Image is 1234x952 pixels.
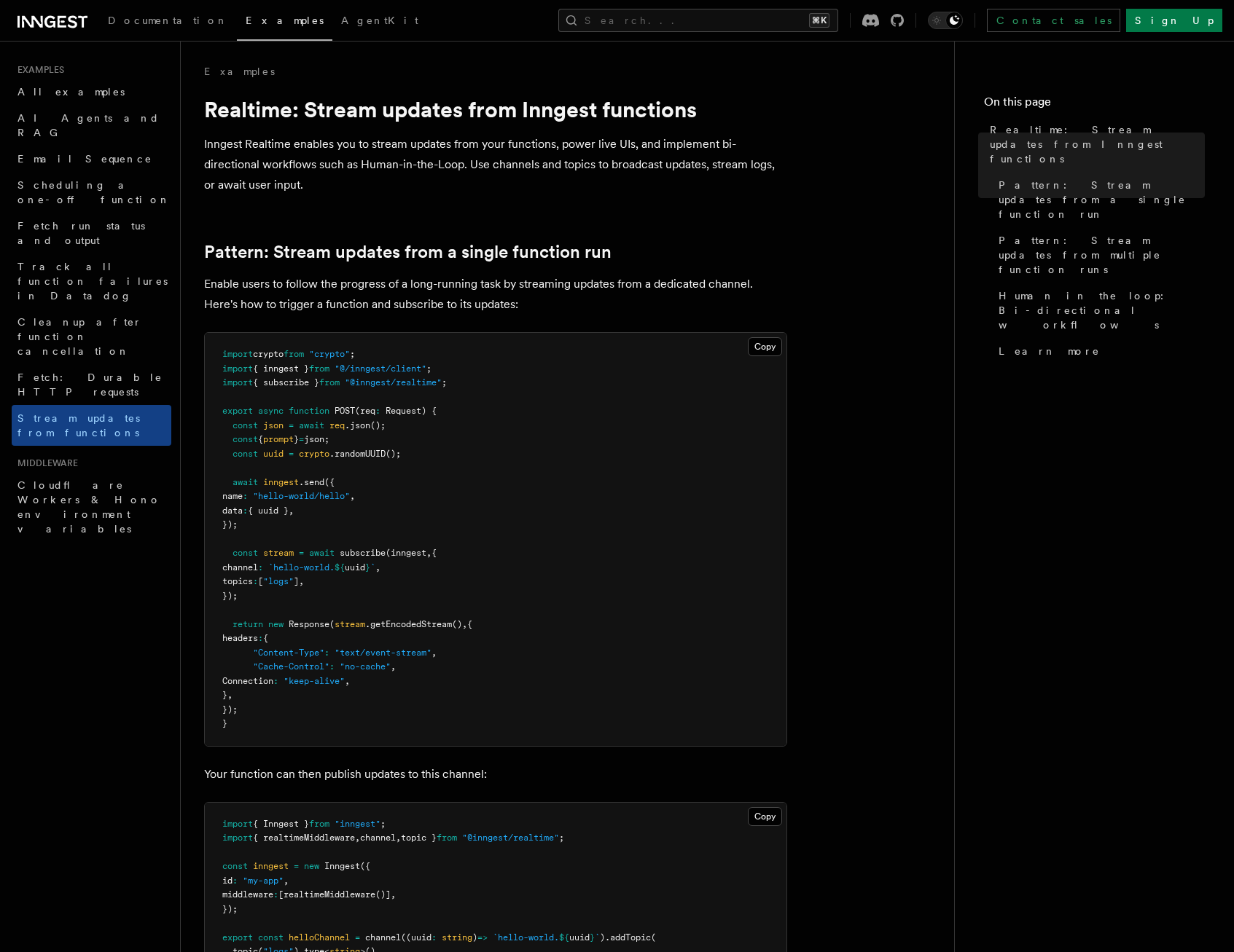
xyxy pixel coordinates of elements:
span: { Inngest } [253,819,309,829]
span: await [299,420,324,430]
a: Pattern: Stream updates from a single function run [204,242,612,262]
p: Enable users to follow the progress of a long-running task by streaming updates from a dedicated ... [204,274,787,315]
span: , [227,690,233,700]
span: Scheduling a one-off function [17,179,171,205]
a: Pattern: Stream updates from a single function run [993,172,1205,227]
span: Track all function failures in Datadog [17,261,168,302]
span: "hello-world/hello" [253,491,350,501]
span: : [273,676,278,686]
span: ` [370,562,375,573]
span: `hello-world. [493,932,559,943]
span: topic } [401,833,437,843]
span: const [233,548,258,558]
span: { inngest } [253,363,309,374]
span: export [222,406,253,416]
span: "my-app" [243,876,284,886]
span: "@inngest/realtime" [345,377,442,388]
h4: On this page [984,93,1205,117]
span: "Cache-Control" [253,661,329,672]
a: Documentation [99,4,237,39]
span: , [350,491,355,501]
span: const [258,932,284,943]
span: import [222,363,253,374]
span: }); [222,704,238,715]
span: Pattern: Stream updates from a single function run [999,178,1205,221]
p: Inngest Realtime enables you to stream updates from your functions, power live UIs, and implement... [204,134,787,195]
span: ) [600,932,605,943]
span: realtimeMiddleware [284,889,375,900]
span: [ [278,889,284,900]
span: crypto [299,449,329,459]
h1: Realtime: Stream updates from Inngest functions [204,96,787,122]
a: Learn more [993,338,1205,364]
span: uuid [569,932,590,943]
span: ${ [335,562,345,573]
span: string [442,932,472,943]
span: : [375,406,380,416]
a: Scheduling a one-off function [12,172,171,213]
button: Copy [748,337,782,356]
span: , [375,562,380,573]
a: All examples [12,79,171,105]
a: Pattern: Stream updates from multiple function runs [993,227,1205,283]
span: Cleanup after function cancellation [17,316,142,357]
span: { uuid } [248,505,289,516]
a: Human in the loop: Bi-directional workflows [993,283,1205,338]
span: async [258,406,284,416]
span: : [258,633,263,643]
span: uuid [345,562,365,573]
span: new [304,861,319,871]
span: (req [355,406,375,416]
span: helloChannel [289,932,350,943]
span: Email Sequence [17,153,152,165]
span: ; [350,349,355,359]
span: Request [386,406,421,416]
span: export [222,932,253,943]
span: (); [386,449,401,459]
span: , [355,833,360,843]
span: id [222,876,233,886]
span: : [253,576,258,586]
a: Stream updates from functions [12,405,171,446]
span: } [590,932,595,943]
span: { [467,619,472,629]
span: , [396,833,401,843]
span: , [391,661,396,672]
span: }); [222,591,238,601]
p: Your function can then publish updates to this channel: [204,764,787,784]
span: "@/inngest/client" [335,363,426,374]
a: Cleanup after function cancellation [12,309,171,364]
span: Examples [246,15,324,26]
span: "Content-Type" [253,648,324,658]
span: name [222,491,243,501]
span: ; [442,377,447,388]
span: import [222,833,253,843]
span: "no-cache" [340,661,391,672]
span: , [345,676,350,686]
span: json; [304,434,329,444]
span: : [273,889,278,900]
span: import [222,819,253,829]
a: Examples [237,4,332,41]
span: .randomUUID [329,449,386,459]
span: : [258,562,263,573]
span: Connection [222,676,273,686]
span: channel [365,932,401,943]
span: } [294,434,299,444]
span: inngest [263,477,299,487]
a: Fetch run status and output [12,213,171,253]
span: json [263,420,284,430]
span: ; [559,833,564,843]
span: from [309,363,329,374]
span: Middleware [12,457,78,469]
span: import [222,377,253,388]
span: ) { [421,406,437,416]
span: from [284,349,304,359]
span: Fetch: Durable HTTP requests [17,371,163,398]
span: { [431,548,437,558]
span: (inngest [386,548,426,558]
button: Search...⌘K [558,9,838,32]
span: { realtimeMiddleware [253,833,355,843]
span: Cloudflare Workers & Hono environment variables [17,479,161,535]
span: , [299,576,304,586]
